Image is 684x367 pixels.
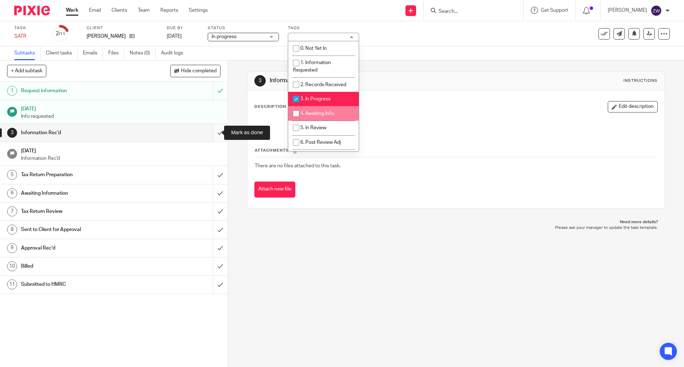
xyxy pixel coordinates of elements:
[87,33,126,40] p: [PERSON_NAME]
[167,25,199,31] label: Due by
[293,60,331,73] span: 1. Information Requested
[21,104,221,112] h1: [DATE]
[14,6,50,15] img: Pixie
[89,7,101,14] a: Email
[300,125,326,130] span: 5. In Review
[254,225,658,231] p: Please ask your manager to update the task template.
[608,7,647,14] p: [PERSON_NAME]
[7,170,17,180] div: 5
[300,96,331,101] span: 3. In Progress
[7,65,46,77] button: + Add subtask
[208,25,279,31] label: Status
[14,25,43,31] label: Task
[300,140,341,145] span: 6. Post Review Adj
[7,188,17,198] div: 6
[254,104,286,110] p: Description
[87,25,158,31] label: Client
[255,163,341,168] span: There are no files attached to this task.
[212,34,237,39] span: In progress
[21,206,144,217] h1: Tax Return Review
[255,148,289,152] span: Attachments
[21,85,144,96] h1: Request information
[270,77,471,84] h1: Information Rec'd
[21,243,144,253] h1: Approval Rec'd
[21,188,144,199] h1: Awaiting Information
[21,146,221,154] h1: [DATE]
[541,8,568,13] span: Get Support
[21,261,144,272] h1: Billed
[138,7,150,14] a: Team
[83,46,103,60] a: Emails
[56,30,65,38] div: 2
[438,9,502,15] input: Search
[7,86,17,96] div: 1
[7,261,17,271] div: 10
[7,243,17,253] div: 9
[21,169,144,180] h1: Tax Return Preparation
[623,78,658,84] div: Instructions
[21,113,221,120] p: Info requested
[160,7,178,14] a: Reports
[167,34,182,39] span: [DATE]
[21,279,144,290] h1: Submitted to HMRC
[130,46,156,60] a: Notes (0)
[21,224,144,235] h1: Sent to Client for Approval
[254,75,266,86] div: 3
[651,5,662,16] img: svg%3E
[288,25,359,31] label: Tags
[254,182,295,198] button: Attach new file
[108,46,124,60] a: Files
[112,7,127,14] a: Clients
[170,65,221,77] button: Hide completed
[254,219,658,225] p: Need more details?
[66,7,78,14] a: Work
[59,32,65,36] small: /11
[300,111,334,116] span: 4. Awaiting Info
[14,46,41,60] a: Subtasks
[189,7,208,14] a: Settings
[21,155,221,162] p: Information Rec'd
[46,46,78,60] a: Client tasks
[21,127,144,138] h1: Information Rec'd
[7,206,17,216] div: 7
[7,225,17,235] div: 8
[300,82,346,87] span: 2. Records Received
[300,46,327,51] span: 0. Not Yet In
[181,68,217,74] span: Hide completed
[608,101,658,112] button: Edit description
[14,33,43,40] div: SATR
[161,46,188,60] a: Audit logs
[7,279,17,289] div: 11
[7,128,17,138] div: 3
